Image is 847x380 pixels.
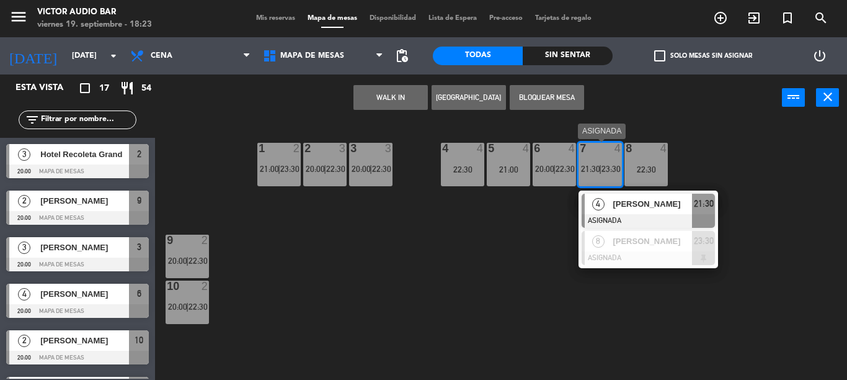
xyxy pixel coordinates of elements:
[40,241,129,254] span: [PERSON_NAME]
[186,302,188,312] span: |
[304,143,305,154] div: 2
[747,11,761,25] i: exit_to_app
[9,7,28,26] i: menu
[25,112,40,127] i: filter_list
[786,89,801,104] i: power_input
[6,81,89,96] div: Esta vista
[260,164,279,174] span: 21:00
[324,164,326,174] span: |
[352,164,371,174] span: 20:00
[820,89,835,104] i: close
[18,335,30,347] span: 2
[278,164,280,174] span: |
[523,143,530,154] div: 4
[694,196,714,211] span: 21:30
[385,143,392,154] div: 3
[442,143,443,154] div: 4
[137,240,141,255] span: 3
[581,164,600,174] span: 21:30
[422,15,483,22] span: Lista de Espera
[477,143,484,154] div: 4
[433,47,523,65] div: Todas
[280,164,299,174] span: 23:30
[250,15,301,22] span: Mis reservas
[592,198,605,210] span: 4
[599,164,601,174] span: |
[394,48,409,63] span: pending_actions
[186,256,188,266] span: |
[40,148,129,161] span: Hotel Recoleta Grand
[694,233,714,248] span: 23:30
[18,288,30,301] span: 4
[168,302,187,312] span: 20:00
[510,85,584,110] button: Bloquear Mesa
[578,124,626,139] div: ASIGNADA
[137,193,141,208] span: 9
[529,15,598,22] span: Tarjetas de regalo
[782,88,805,107] button: power_input
[613,197,692,210] span: [PERSON_NAME]
[534,143,534,154] div: 6
[339,143,347,154] div: 3
[40,113,136,127] input: Filtrar por nombre...
[326,164,345,174] span: 22:30
[488,143,489,154] div: 5
[370,164,372,174] span: |
[135,333,143,348] span: 10
[37,6,152,19] div: Victor Audio Bar
[487,165,530,174] div: 21:00
[780,11,795,25] i: turned_in_not
[432,85,506,110] button: [GEOGRAPHIC_DATA]
[483,15,529,22] span: Pre-acceso
[353,85,428,110] button: WALK IN
[812,48,827,63] i: power_settings_new
[188,256,208,266] span: 22:30
[106,48,121,63] i: arrow_drop_down
[523,47,613,65] div: Sin sentar
[363,15,422,22] span: Disponibilidad
[306,164,325,174] span: 20:00
[18,242,30,254] span: 3
[713,11,728,25] i: add_circle_outline
[188,302,208,312] span: 22:30
[816,88,839,107] button: close
[120,81,135,96] i: restaurant
[202,235,209,246] div: 2
[535,164,554,174] span: 20:00
[569,143,576,154] div: 4
[280,52,344,60] span: MAPA DE MESAS
[18,148,30,161] span: 3
[556,164,575,174] span: 22:30
[202,281,209,292] div: 2
[78,81,92,96] i: crop_square
[654,50,665,61] span: check_box_outline_blank
[350,143,351,154] div: 3
[40,287,129,301] span: [PERSON_NAME]
[441,165,484,174] div: 22:30
[624,165,668,174] div: 22:30
[40,334,129,347] span: [PERSON_NAME]
[141,81,151,96] span: 54
[601,164,621,174] span: 23:30
[137,147,141,161] span: 2
[99,81,109,96] span: 17
[614,143,622,154] div: 4
[553,164,556,174] span: |
[592,235,605,248] span: 8
[293,143,301,154] div: 2
[40,194,129,207] span: [PERSON_NAME]
[37,19,152,31] div: viernes 19. septiembre - 18:23
[301,15,363,22] span: Mapa de mesas
[137,286,141,301] span: 6
[613,235,692,248] span: [PERSON_NAME]
[654,50,752,61] label: Solo mesas sin asignar
[151,52,172,60] span: Cena
[18,195,30,207] span: 2
[372,164,391,174] span: 22:30
[9,7,28,30] button: menu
